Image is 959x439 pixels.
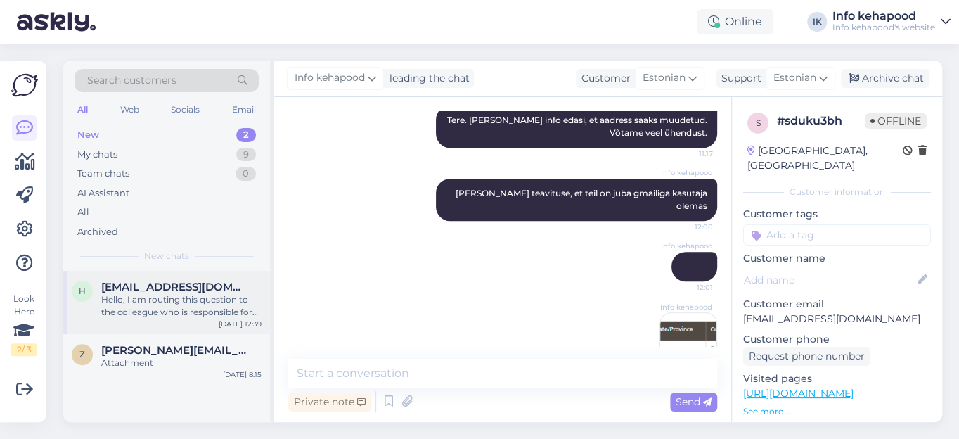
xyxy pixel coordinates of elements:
[223,369,262,380] div: [DATE] 8:15
[456,188,709,211] span: [PERSON_NAME] teavituse, et teil on juba gmailiga kasutaja olemas
[841,69,929,88] div: Archive chat
[75,101,91,119] div: All
[77,167,129,181] div: Team chats
[101,293,262,319] div: Hello, I am routing this question to the colleague who is responsible for this topic. The reply m...
[384,71,470,86] div: leading the chat
[743,224,931,246] input: Add a tag
[744,272,915,288] input: Add name
[832,11,951,33] a: Info kehapoodInfo kehapood's website
[697,9,773,34] div: Online
[236,167,256,181] div: 0
[743,312,931,326] p: [EMAIL_ADDRESS][DOMAIN_NAME]
[660,167,713,178] span: Info kehapood
[743,332,931,347] p: Customer phone
[79,349,85,360] span: z
[117,101,142,119] div: Web
[743,251,931,266] p: Customer name
[447,115,709,138] span: Tere. [PERSON_NAME] info edasi, et aadress saaks muudetud. Võtame veel ühendust.
[807,12,827,32] div: IK
[676,395,712,408] span: Send
[660,148,713,159] span: 11:17
[11,293,37,356] div: Look Here
[288,393,371,412] div: Private note
[219,319,262,329] div: [DATE] 12:39
[79,286,86,296] span: h
[576,71,631,86] div: Customer
[236,148,256,162] div: 9
[87,73,176,88] span: Search customers
[743,186,931,198] div: Customer information
[101,281,247,293] span: hedvigheleen.saare@gmail.com
[660,241,713,251] span: Info kehapood
[743,297,931,312] p: Customer email
[77,148,117,162] div: My chats
[168,101,202,119] div: Socials
[77,128,99,142] div: New
[865,113,927,129] span: Offline
[743,405,931,418] p: See more ...
[295,70,365,86] span: Info kehapood
[756,117,761,128] span: s
[716,71,761,86] div: Support
[747,144,903,173] div: [GEOGRAPHIC_DATA], [GEOGRAPHIC_DATA]
[660,222,713,232] span: 12:00
[743,371,931,386] p: Visited pages
[743,347,870,366] div: Request phone number
[11,72,38,98] img: Askly Logo
[743,387,854,400] a: [URL][DOMAIN_NAME]
[773,70,816,86] span: Estonian
[832,22,935,33] div: Info kehapood's website
[101,357,262,369] div: Attachment
[660,282,713,293] span: 12:01
[101,344,247,357] span: zhanna@avaster.ee
[144,250,189,262] span: New chats
[777,113,865,129] div: # sduku3bh
[11,343,37,356] div: 2 / 3
[77,225,118,239] div: Archived
[77,205,89,220] div: All
[660,313,716,369] img: Attachment
[229,101,259,119] div: Email
[743,207,931,222] p: Customer tags
[643,70,686,86] span: Estonian
[659,302,712,312] span: Info kehapood
[77,186,129,201] div: AI Assistant
[832,11,935,22] div: Info kehapood
[236,128,256,142] div: 2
